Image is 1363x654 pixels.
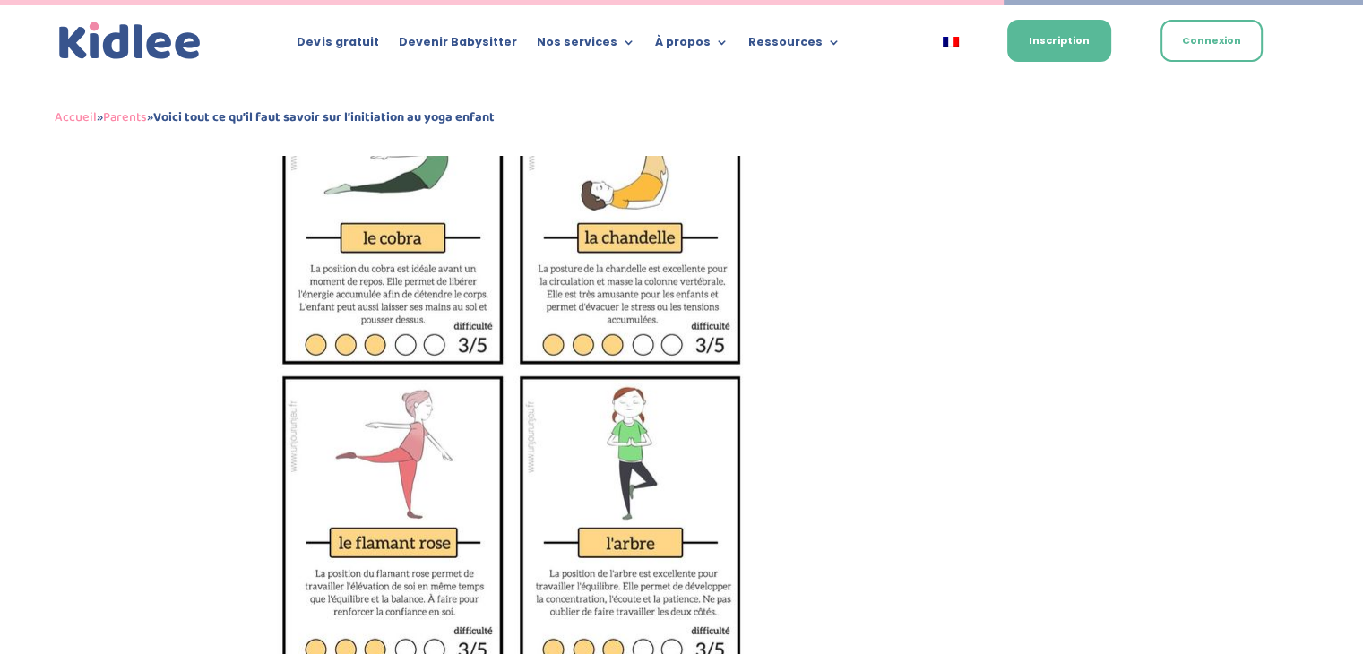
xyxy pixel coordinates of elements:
a: Inscription [1007,20,1111,62]
a: Nos services [536,36,634,56]
a: Devis gratuit [297,36,378,56]
a: Connexion [1160,20,1263,62]
a: Kidlee Logo [55,18,205,65]
a: Parents [103,107,147,128]
a: Ressources [747,36,840,56]
a: À propos [654,36,728,56]
a: Accueil [55,107,97,128]
strong: Voici tout ce qu’il faut savoir sur l’initiation au yoga enfant [153,107,495,128]
span: » » [55,107,495,128]
img: Français [943,37,959,47]
a: Devenir Babysitter [398,36,516,56]
img: logo_kidlee_bleu [55,18,205,65]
